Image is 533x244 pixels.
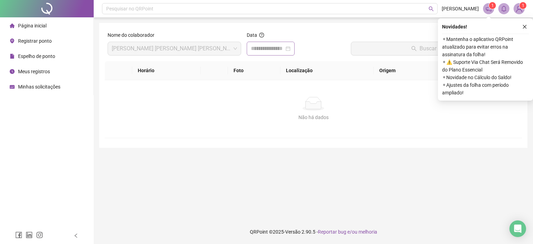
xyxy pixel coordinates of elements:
span: ⚬ ⚠️ Suporte Via Chat Será Removido do Plano Essencial [442,58,529,74]
span: Espelho de ponto [18,53,55,59]
label: Nome do colaborador [108,31,159,39]
span: environment [10,39,15,43]
img: 92198 [514,3,524,14]
span: notification [485,6,492,12]
span: linkedin [26,232,33,238]
div: Open Intercom Messenger [509,220,526,237]
span: schedule [10,84,15,89]
span: Meus registros [18,69,50,74]
span: Minhas solicitações [18,84,60,90]
span: Data [247,32,257,38]
span: Versão [285,229,301,235]
span: left [74,233,78,238]
span: 1 [522,3,524,8]
span: Novidades ! [442,23,467,31]
span: search [429,6,434,11]
sup: Atualize o seu contato no menu Meus Dados [519,2,526,9]
span: clock-circle [10,69,15,74]
span: bell [501,6,507,12]
sup: 1 [489,2,496,9]
span: 1 [491,3,494,8]
span: Página inicial [18,23,46,28]
span: Registrar ponto [18,38,52,44]
span: FRANCISCA AILA PINTO CAVALCANTE [112,42,237,55]
footer: QRPoint © 2025 - 2.90.5 - [94,220,533,244]
span: ⚬ Ajustes da folha com período ampliado! [442,81,529,96]
th: Foto [228,61,280,80]
span: instagram [36,232,43,238]
span: file [10,54,15,59]
th: Localização [280,61,374,80]
span: close [522,24,527,29]
th: Origem [374,61,441,80]
span: question-circle [259,33,264,37]
span: ⚬ Mantenha o aplicativo QRPoint atualizado para evitar erros na assinatura da folha! [442,35,529,58]
span: ⚬ Novidade no Cálculo do Saldo! [442,74,529,81]
th: Horário [132,61,201,80]
button: Buscar registros [351,42,519,56]
span: [PERSON_NAME] [442,5,479,12]
span: facebook [15,232,22,238]
span: Reportar bug e/ou melhoria [318,229,377,235]
div: Não há dados [113,113,514,121]
span: home [10,23,15,28]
